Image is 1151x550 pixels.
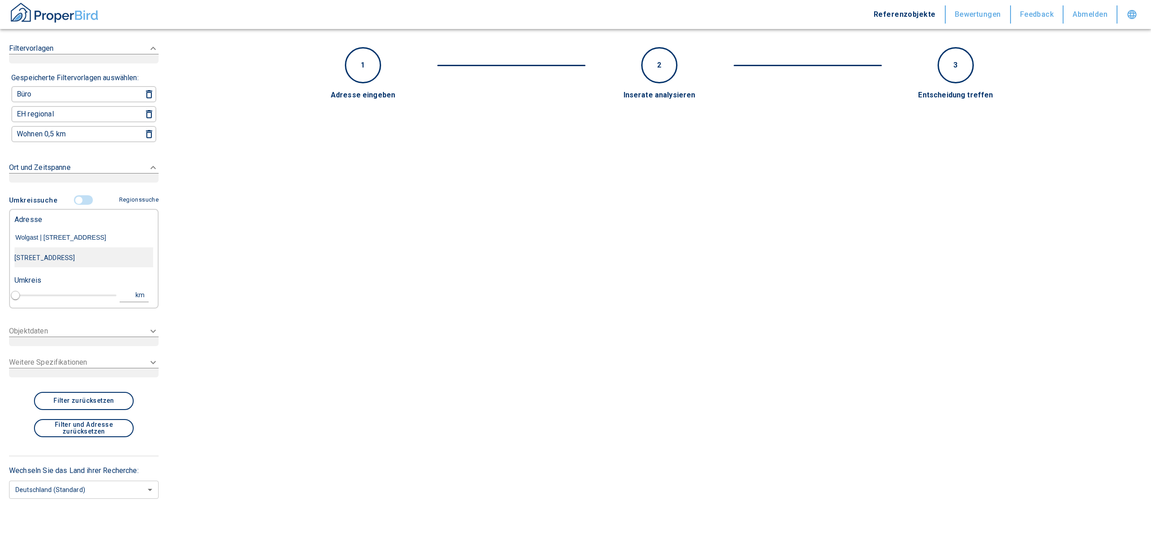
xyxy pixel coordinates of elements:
[9,1,100,28] button: ProperBird Logo and Home Button
[361,60,365,71] p: 1
[1064,5,1117,24] button: Abmelden
[1011,5,1064,24] button: Feedback
[9,43,53,54] p: Filtervorlagen
[9,465,159,476] p: Wechseln Sie das Land ihrer Recherche:
[13,108,131,121] button: EH regional
[138,289,146,301] div: km
[15,248,153,267] div: [STREET_ADDRESS]
[17,111,54,118] p: EH regional
[34,392,134,410] button: Filter zurücksetzen
[845,90,1067,101] div: Entscheidung treffen
[9,192,159,313] div: Filtervorlagen
[34,419,134,437] button: Filter und Adresse zurücksetzen
[9,1,100,24] img: ProperBird Logo and Home Button
[548,90,771,101] div: Inserate analysieren
[953,60,958,71] p: 3
[9,72,159,146] div: Filtervorlagen
[9,192,61,209] button: Umkreissuche
[13,128,131,140] button: Wohnen 0,5 km
[9,153,159,192] div: Ort und Zeitspanne
[9,34,159,72] div: Filtervorlagen
[9,162,71,173] p: Ort und Zeitspanne
[657,60,661,71] p: 2
[9,320,159,352] div: Objektdaten
[116,192,159,208] button: Regionssuche
[9,478,159,502] div: Deutschland (Standard)
[17,130,66,138] p: Wohnen 0,5 km
[9,357,87,368] p: Weitere Spezifikationen
[15,275,41,286] p: Umkreis
[15,214,42,225] p: Adresse
[13,88,131,101] button: Büro
[946,5,1011,24] button: Bewertungen
[11,72,139,83] p: Gespeicherte Filtervorlagen auswählen:
[252,90,474,101] div: Adresse eingeben
[15,227,153,248] input: Adresse eingeben
[17,91,32,98] p: Büro
[9,326,48,337] p: Objektdaten
[865,5,946,24] button: Referenzobjekte
[9,352,159,383] div: Weitere Spezifikationen
[120,289,149,302] button: km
